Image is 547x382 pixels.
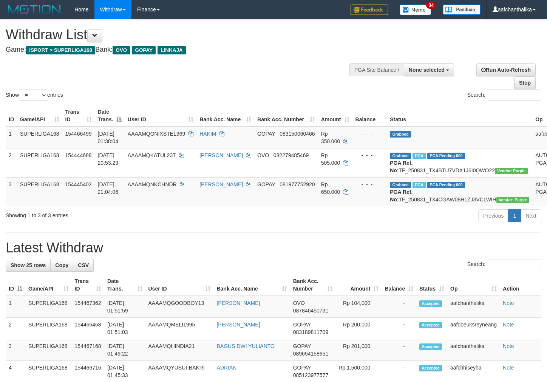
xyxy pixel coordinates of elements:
td: AAAAMQMELI1995 [145,318,214,339]
td: TF_250831_TX4CGAW08H1ZJ3VCLWIH [387,177,532,206]
span: [DATE] 20:53:29 [98,152,119,166]
a: [PERSON_NAME] [199,181,243,187]
label: Search: [467,90,541,101]
span: Marked by aafsoycanthlai [413,153,426,159]
td: 3 [6,339,25,361]
img: Feedback.jpg [351,5,388,15]
div: - - - [355,181,384,188]
a: Note [503,365,514,371]
span: GOPAY [293,343,311,349]
span: Grabbed [390,182,411,188]
span: Rp 350.000 [321,131,340,144]
span: GOPAY [132,46,156,54]
td: SUPERLIGA168 [17,148,62,177]
td: 154466468 [72,318,105,339]
img: MOTION_logo.png [6,4,63,15]
td: SUPERLIGA168 [17,177,62,206]
span: Accepted [419,322,442,328]
a: Note [503,343,514,349]
span: Copy 087846450731 to clipboard [293,308,328,314]
span: Rp 650.000 [321,181,340,195]
span: GOPAY [293,365,311,371]
span: Copy 083189811709 to clipboard [293,329,328,335]
span: Copy [55,262,68,268]
span: GOPAY [293,322,311,328]
span: PGA Pending [427,182,465,188]
a: Note [503,300,514,306]
a: Show 25 rows [6,259,51,272]
th: Op: activate to sort column ascending [447,274,500,296]
th: Amount: activate to sort column ascending [335,274,382,296]
span: 154444688 [65,152,92,158]
span: AAAAMQONIXSTEL969 [128,131,185,137]
th: Trans ID: activate to sort column ascending [72,274,105,296]
a: ADRIAN [216,365,236,371]
span: Copy 085123977577 to clipboard [293,372,328,378]
a: Stop [514,76,536,89]
input: Search: [488,259,541,270]
span: Copy 081977752920 to clipboard [280,181,315,187]
span: Accepted [419,300,442,307]
th: Status [387,105,532,127]
td: - [382,339,416,361]
span: Accepted [419,343,442,350]
span: Copy 082279485469 to clipboard [273,152,309,158]
span: GOPAY [257,131,275,137]
th: ID [6,105,17,127]
th: ID: activate to sort column descending [6,274,25,296]
th: Balance [352,105,387,127]
span: Rp 505.000 [321,152,340,166]
td: [DATE] 01:49:22 [104,339,145,361]
td: Rp 104,000 [335,296,382,318]
td: aafchanthalika [447,339,500,361]
th: User ID: activate to sort column ascending [125,105,196,127]
div: - - - [355,130,384,138]
td: SUPERLIGA168 [25,318,72,339]
b: PGA Ref. No: [390,189,413,203]
th: Balance: activate to sort column ascending [382,274,416,296]
div: Showing 1 to 3 of 3 entries [6,209,222,219]
span: Accepted [419,365,442,371]
img: Button%20Memo.svg [400,5,431,15]
span: 154466499 [65,131,92,137]
td: - [382,318,416,339]
span: Vendor URL: https://trx4.1velocity.biz [495,168,528,174]
th: Bank Acc. Name: activate to sort column ascending [213,274,290,296]
td: 3 [6,177,17,206]
a: BAGUS DWI YULIANTO [216,343,275,349]
td: AAAAMQGOODBOY13 [145,296,214,318]
span: Vendor URL: https://trx4.1velocity.biz [496,197,529,203]
a: Note [503,322,514,328]
th: Game/API: activate to sort column ascending [25,274,72,296]
span: LINKAJA [158,46,186,54]
td: 154467362 [72,296,105,318]
span: 34 [426,2,436,9]
span: Copy 083150060466 to clipboard [280,131,315,137]
span: 154445402 [65,181,92,187]
th: User ID: activate to sort column ascending [145,274,214,296]
th: Amount: activate to sort column ascending [318,105,352,127]
a: [PERSON_NAME] [216,300,260,306]
td: Rp 200,000 [335,318,382,339]
td: 2 [6,318,25,339]
th: Bank Acc. Number: activate to sort column ascending [254,105,318,127]
a: HAKIM [199,131,216,137]
span: [DATE] 21:04:06 [98,181,119,195]
td: - [382,296,416,318]
th: Game/API: activate to sort column ascending [17,105,62,127]
span: Show 25 rows [11,262,46,268]
select: Showentries [19,90,47,101]
span: Grabbed [390,153,411,159]
input: Search: [488,90,541,101]
a: CSV [73,259,94,272]
span: None selected [409,67,445,73]
td: SUPERLIGA168 [25,296,72,318]
td: aafdoeuksreyneang [447,318,500,339]
th: Trans ID: activate to sort column ascending [62,105,95,127]
td: SUPERLIGA168 [17,127,62,148]
h4: Game: Bank: [6,46,357,54]
th: Date Trans.: activate to sort column ascending [104,274,145,296]
td: [DATE] 01:51:59 [104,296,145,318]
span: PGA Pending [427,153,465,159]
span: ISPORT > SUPERLIGA168 [26,46,95,54]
